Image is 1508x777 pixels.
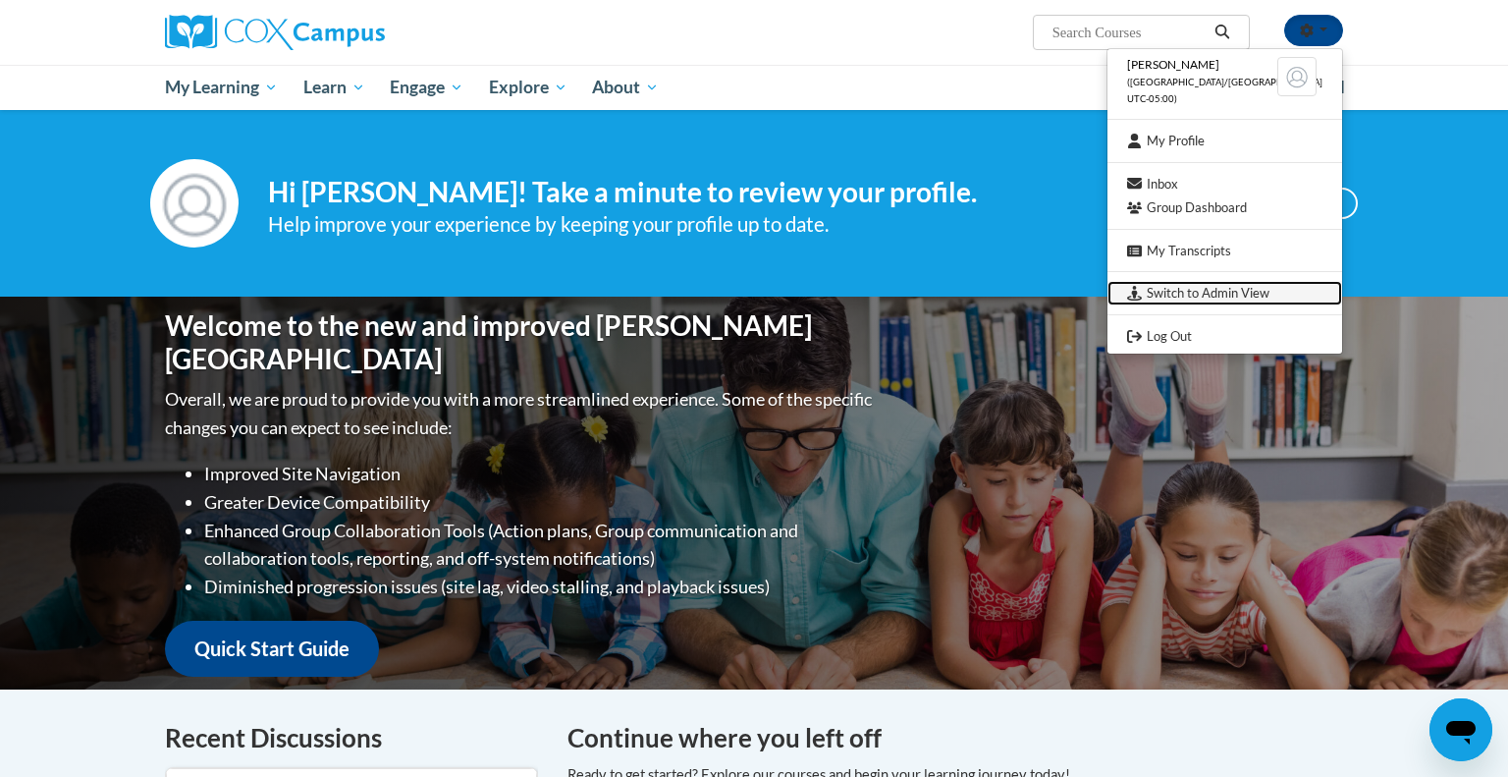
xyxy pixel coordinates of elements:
img: Learner Profile Avatar [1277,57,1317,96]
h4: Hi [PERSON_NAME]! Take a minute to review your profile. [268,176,1207,209]
iframe: Button to launch messaging window [1429,698,1492,761]
li: Enhanced Group Collaboration Tools (Action plans, Group communication and collaboration tools, re... [204,517,877,574]
h1: Welcome to the new and improved [PERSON_NAME][GEOGRAPHIC_DATA] [165,309,877,375]
a: Group Dashboard [1107,195,1342,220]
span: Learn [303,76,365,99]
a: Engage [377,65,476,110]
span: About [592,76,659,99]
a: About [580,65,673,110]
span: Engage [390,76,463,99]
a: Logout [1107,324,1342,349]
h4: Continue where you left off [567,719,1343,757]
a: Quick Start Guide [165,621,379,677]
img: Cox Campus [165,15,385,50]
a: Cox Campus [165,15,538,50]
span: Explore [489,76,567,99]
img: Profile Image [150,159,239,248]
div: Main menu [135,65,1373,110]
span: My Learning [165,76,278,99]
button: Search [1208,21,1237,44]
li: Improved Site Navigation [204,460,877,488]
a: Explore [476,65,580,110]
div: Help improve your experience by keeping your profile up to date. [268,208,1207,241]
p: Overall, we are proud to provide you with a more streamlined experience. Some of the specific cha... [165,385,877,442]
input: Search Courses [1050,21,1208,44]
a: Switch to Admin View [1107,281,1342,305]
h4: Recent Discussions [165,719,538,757]
a: My Learning [152,65,291,110]
span: [PERSON_NAME] [1127,57,1219,72]
button: Account Settings [1284,15,1343,46]
a: Inbox [1107,172,1342,196]
a: Learn [291,65,378,110]
li: Greater Device Compatibility [204,488,877,517]
span: ([GEOGRAPHIC_DATA]/[GEOGRAPHIC_DATA] UTC-05:00) [1127,77,1322,104]
li: Diminished progression issues (site lag, video stalling, and playback issues) [204,573,877,601]
a: My Transcripts [1107,239,1342,263]
a: My Profile [1107,129,1342,153]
